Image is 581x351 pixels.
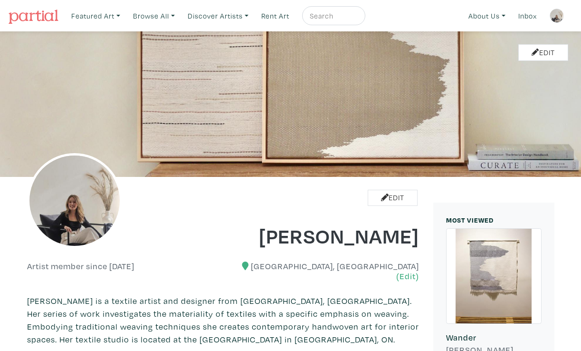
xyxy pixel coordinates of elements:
a: Browse All [129,6,179,26]
a: Edit [368,190,418,206]
h1: [PERSON_NAME] [230,223,419,248]
input: Search [309,10,356,22]
h6: Wander [446,332,542,343]
a: Discover Artists [183,6,253,26]
small: MOST VIEWED [446,215,494,224]
a: Featured Art [67,6,124,26]
a: Inbox [514,6,541,26]
h6: [GEOGRAPHIC_DATA], [GEOGRAPHIC_DATA] [230,261,419,282]
p: [PERSON_NAME] is a textile artist and designer from [GEOGRAPHIC_DATA], [GEOGRAPHIC_DATA]. Her ser... [27,294,419,346]
a: Rent Art [257,6,294,26]
a: About Us [464,6,510,26]
img: phpThumb.php [550,9,564,23]
img: phpThumb.php [27,153,122,248]
a: Edit [518,44,568,61]
h6: Artist member since [DATE] [27,261,134,272]
a: (Edit) [396,271,419,281]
